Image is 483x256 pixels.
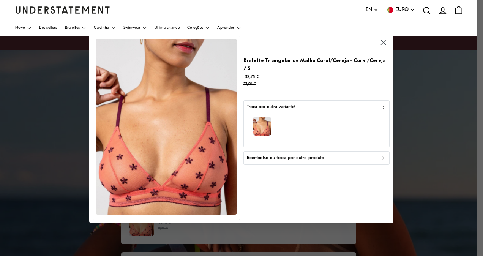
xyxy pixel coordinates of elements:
[187,26,203,30] span: Coleções
[395,6,409,14] span: EURO
[94,20,115,36] a: Calcinha
[155,26,180,30] span: Última chance
[243,151,390,165] button: Reembolso ou troca por outro produto
[187,20,210,36] a: Coleções
[217,26,234,30] span: Aprender
[15,6,110,13] a: Página inicial de eufemismo
[243,101,390,147] button: Troca por outra variante?
[243,82,256,87] strike: 37,50 €
[217,20,241,36] a: Aprender
[247,155,324,162] p: Reembolso ou troca por outro produto
[39,20,57,36] a: Bestsellers
[123,26,140,30] span: Swimwear
[366,6,379,14] button: EN
[15,20,32,36] a: Novo
[386,6,415,14] button: EURO
[65,26,80,30] span: Bralettes
[243,57,390,73] p: Bralette Triangular de Malha Coral/Cereja - Coral/Cereja / S
[123,20,147,36] a: Swimwear
[39,26,57,30] span: Bestsellers
[15,26,25,30] span: Novo
[253,117,271,136] img: CCME-BRA-004_1.jpg
[245,75,260,80] font: 33,75 €
[96,39,237,215] img: CCME-BRA-004_1.jpg
[247,104,295,111] p: Troca por outra variante?
[155,20,180,36] a: Última chance
[94,26,109,30] span: Calcinha
[366,6,372,14] span: EN
[65,20,87,36] a: Bralettes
